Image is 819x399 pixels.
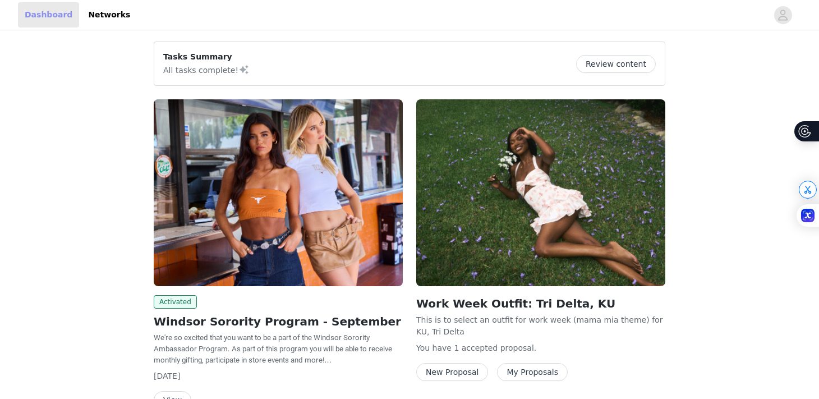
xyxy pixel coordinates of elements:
img: Windsor [154,99,403,286]
button: New Proposal [416,363,488,381]
span: Activated [154,295,197,309]
h2: Work Week Outfit: Tri Delta, KU [416,295,665,312]
button: Review content [576,55,656,73]
p: This is to select an outfit for work week (mama mia theme) for KU, Tri Delta [416,314,665,338]
p: Tasks Summary [163,51,250,63]
a: Networks [81,2,137,27]
a: Dashboard [18,2,79,27]
button: My Proposals [497,363,568,381]
div: avatar [777,6,788,24]
h2: Windsor Sorority Program - September [154,313,403,330]
img: Windsor [416,99,665,286]
span: We're so excited that you want to be a part of the Windsor Sorority Ambassador Program. As part o... [154,333,392,364]
p: All tasks complete! [163,63,250,76]
span: [DATE] [154,372,180,380]
p: You have 1 accepted proposal . [416,342,665,354]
